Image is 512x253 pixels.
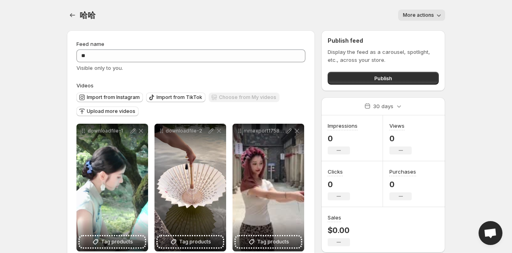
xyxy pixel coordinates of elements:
[146,93,205,102] button: Import from TikTok
[389,180,416,189] p: 0
[101,238,133,246] span: Tag products
[479,221,502,245] div: Open chat
[328,225,350,235] p: $0.00
[67,10,78,21] button: Settings
[328,213,341,221] h3: Sales
[236,236,301,247] button: Tag products
[257,238,289,246] span: Tag products
[76,93,143,102] button: Import from Instagram
[76,107,139,116] button: Upload more videos
[166,128,207,134] p: downloadfile-2
[87,94,140,101] span: Import from Instagram
[87,108,135,115] span: Upload more videos
[328,134,358,143] p: 0
[80,236,145,247] button: Tag products
[80,10,96,20] span: 哈哈
[389,168,416,176] h3: Purchases
[76,124,148,251] div: downloadfile-1Tag products
[158,236,223,247] button: Tag products
[389,134,412,143] p: 0
[76,82,94,89] span: Videos
[154,124,226,251] div: downloadfile-2Tag products
[373,102,393,110] p: 30 days
[233,124,304,251] div: mmexport1758190016474Tag products
[328,168,343,176] h3: Clicks
[88,128,129,134] p: downloadfile-1
[328,48,439,64] p: Display the feed as a carousel, spotlight, etc., across your store.
[244,128,285,134] p: mmexport1758190016474
[328,37,439,45] h2: Publish feed
[328,72,439,85] button: Publish
[389,122,405,130] h3: Views
[328,122,358,130] h3: Impressions
[156,94,202,101] span: Import from TikTok
[76,41,104,47] span: Feed name
[179,238,211,246] span: Tag products
[328,180,350,189] p: 0
[374,74,392,82] span: Publish
[403,12,434,18] span: More actions
[398,10,445,21] button: More actions
[76,65,123,71] span: Visible only to you.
